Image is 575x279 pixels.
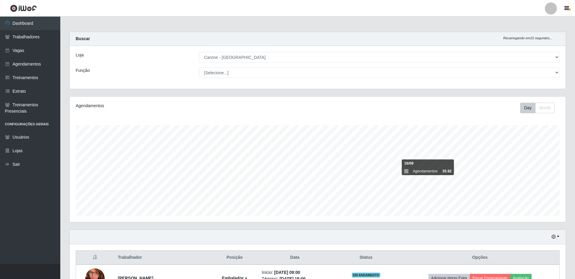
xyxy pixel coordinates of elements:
th: Opções [400,251,559,265]
li: Início: [262,269,328,276]
th: Data [258,251,332,265]
th: Status [332,251,401,265]
button: Month [535,103,555,113]
th: Trabalhador [114,251,211,265]
div: Agendamentos [76,103,272,109]
div: First group [520,103,555,113]
i: Recarregando em 15 segundos... [503,36,552,40]
label: Função [76,67,90,74]
div: Toolbar with button groups [520,103,560,113]
strong: Buscar [76,36,90,41]
time: [DATE] 09:00 [274,270,300,275]
label: Loja [76,52,84,58]
img: CoreUI Logo [10,5,37,12]
span: EM ANDAMENTO [352,273,381,277]
th: Posição [211,251,258,265]
button: Day [520,103,536,113]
